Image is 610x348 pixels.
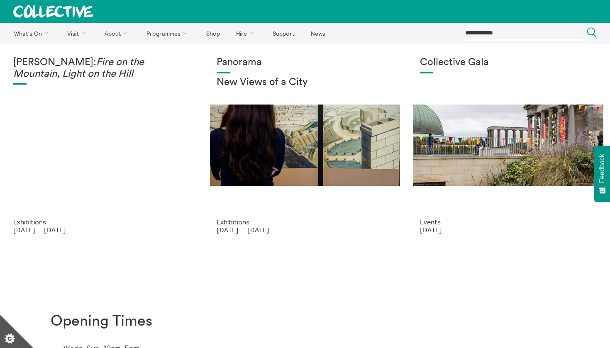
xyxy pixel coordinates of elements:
[13,57,144,79] em: Fire on the Mountain, Light on the Hill
[303,23,332,44] a: News
[13,226,190,234] p: [DATE] — [DATE]
[420,226,597,234] p: [DATE]
[13,57,190,80] h1: [PERSON_NAME]:
[199,23,227,44] a: Shop
[13,218,190,226] p: Exhibitions
[420,57,597,68] h1: Collective Gala
[407,44,610,247] a: Collective Gala 2023. Image credit Sally Jubb. Collective Gala Events [DATE]
[51,313,152,330] h1: Opening Times
[139,23,198,44] a: Programmes
[217,77,393,88] h2: New Views of a City
[594,146,610,202] button: Feedback - Show survey
[420,218,597,226] p: Events
[7,23,59,44] a: What's On
[217,218,393,226] p: Exhibitions
[265,23,302,44] a: Support
[217,226,393,234] p: [DATE] — [DATE]
[217,57,393,68] h1: Panorama
[97,23,138,44] a: About
[229,23,264,44] a: Hire
[203,44,407,247] a: Collective Panorama June 2025 small file 8 Panorama New Views of a City Exhibitions [DATE] — [DATE]
[60,23,96,44] a: Visit
[598,154,606,183] span: Feedback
